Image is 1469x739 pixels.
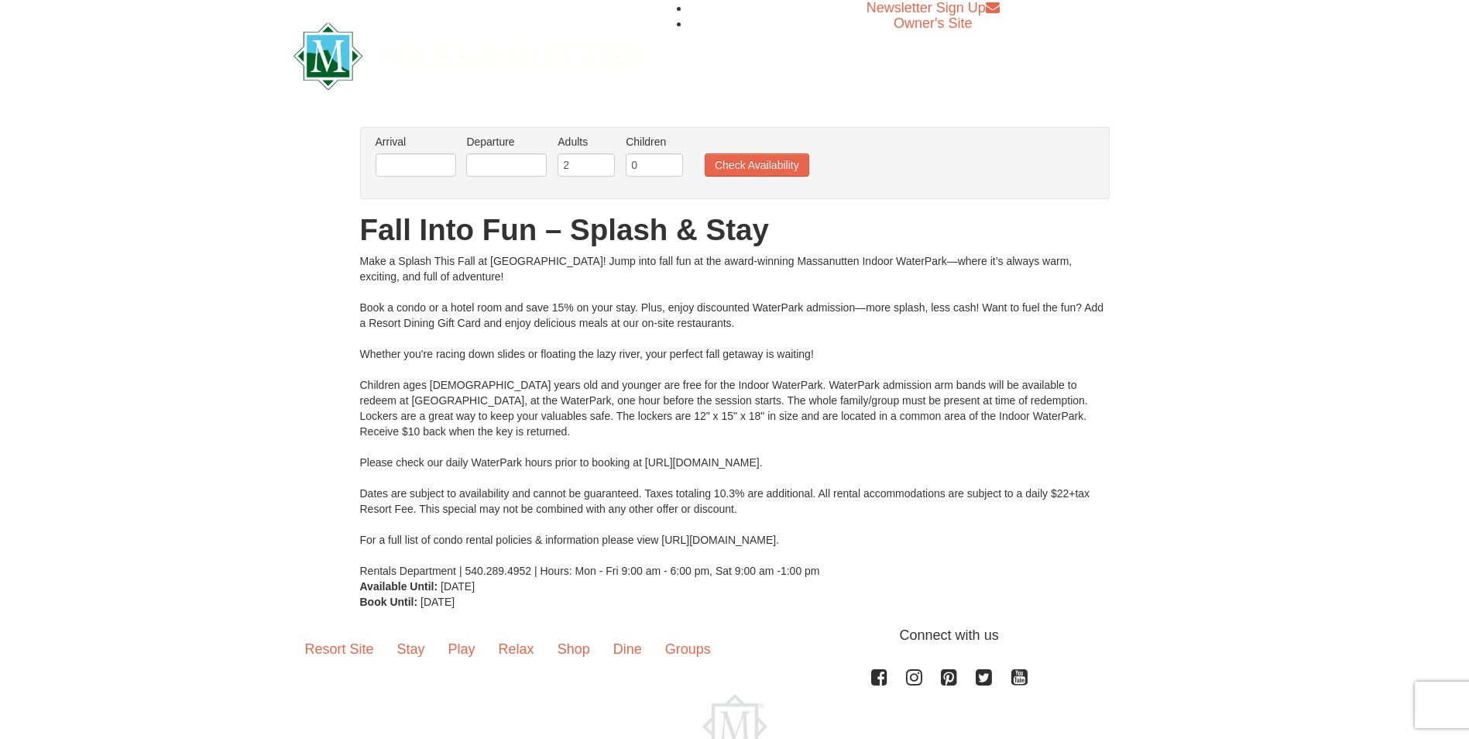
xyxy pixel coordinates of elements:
[386,625,437,673] a: Stay
[360,580,438,593] strong: Available Until:
[487,625,546,673] a: Relax
[360,215,1110,246] h1: Fall Into Fun – Splash & Stay
[441,580,475,593] span: [DATE]
[376,134,456,150] label: Arrival
[654,625,722,673] a: Groups
[293,625,386,673] a: Resort Site
[360,596,418,608] strong: Book Until:
[293,22,648,90] img: Massanutten Resort Logo
[293,625,1176,646] p: Connect with us
[558,134,615,150] label: Adults
[602,625,654,673] a: Dine
[546,625,602,673] a: Shop
[360,253,1110,579] div: Make a Splash This Fall at [GEOGRAPHIC_DATA]! Jump into fall fun at the award-winning Massanutten...
[293,36,648,72] a: Massanutten Resort
[705,153,809,177] button: Check Availability
[626,134,683,150] label: Children
[437,625,487,673] a: Play
[894,15,972,31] a: Owner's Site
[420,596,455,608] span: [DATE]
[466,134,547,150] label: Departure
